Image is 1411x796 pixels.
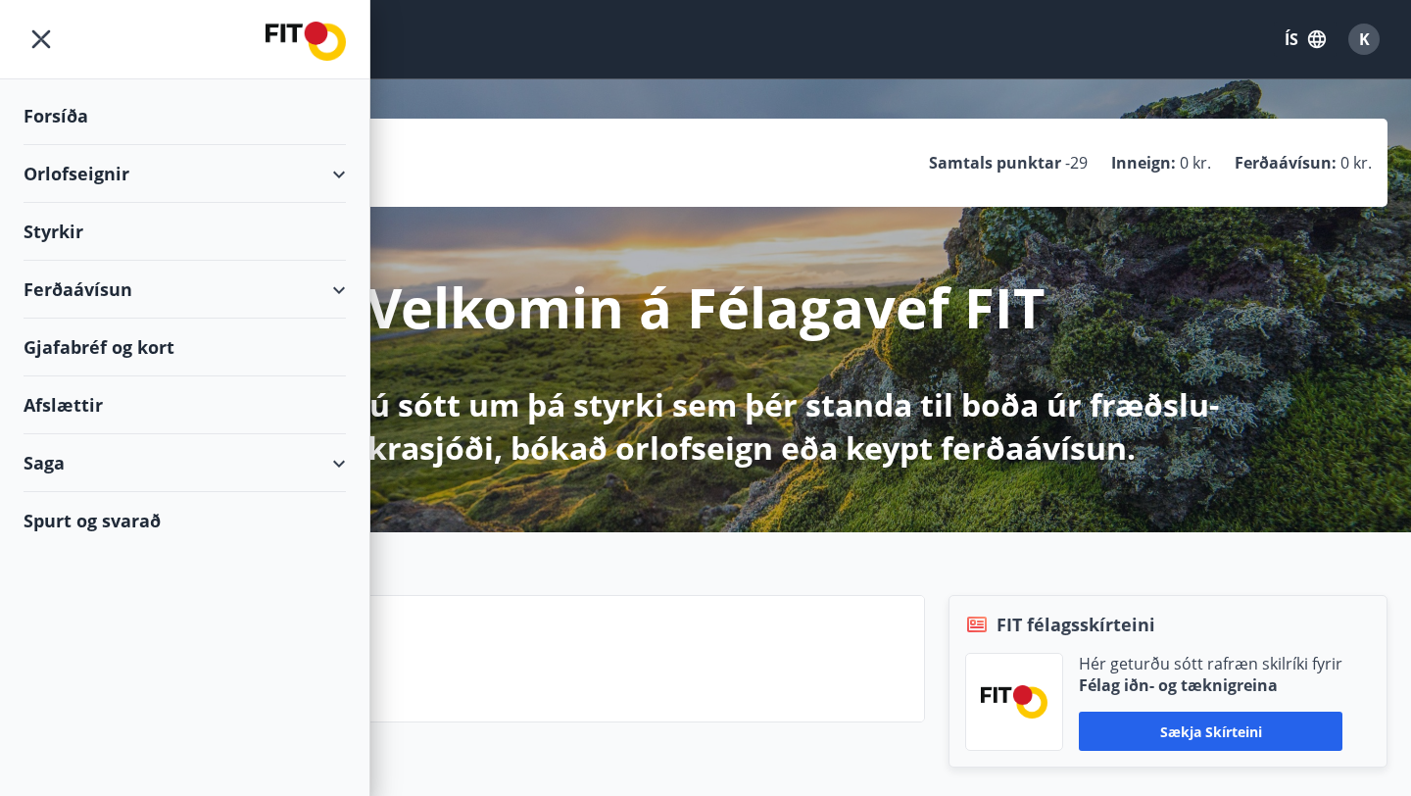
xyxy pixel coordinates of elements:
[24,492,346,549] div: Spurt og svarað
[1079,674,1342,696] p: Félag iðn- og tæknigreina
[1065,152,1088,174] span: -29
[1235,152,1337,174] p: Ferðaávísun :
[24,87,346,145] div: Forsíða
[1111,152,1176,174] p: Inneign :
[24,261,346,319] div: Ferðaávísun
[1274,22,1337,57] button: ÍS
[1079,653,1342,674] p: Hér geturðu sótt rafræn skilríki fyrir
[24,376,346,434] div: Afslættir
[1359,28,1370,50] span: K
[1180,152,1211,174] span: 0 kr.
[168,645,908,678] p: Spurt og svarað
[24,319,346,376] div: Gjafabréf og kort
[24,145,346,203] div: Orlofseignir
[24,203,346,261] div: Styrkir
[366,270,1045,344] p: Velkomin á Félagavef FIT
[981,685,1047,718] img: FPQVkF9lTnNbbaRSFyT17YYeljoOGk5m51IhT0bO.png
[997,612,1155,637] span: FIT félagsskírteini
[1340,152,1372,174] span: 0 kr.
[929,152,1061,174] p: Samtals punktar
[1079,712,1342,751] button: Sækja skírteini
[24,434,346,492] div: Saga
[266,22,346,61] img: union_logo
[1340,16,1387,63] button: K
[188,383,1223,470] p: Hér getur þú sótt um þá styrki sem þér standa til boða úr fræðslu- og sjúkrasjóði, bókað orlofsei...
[24,22,59,57] button: menu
